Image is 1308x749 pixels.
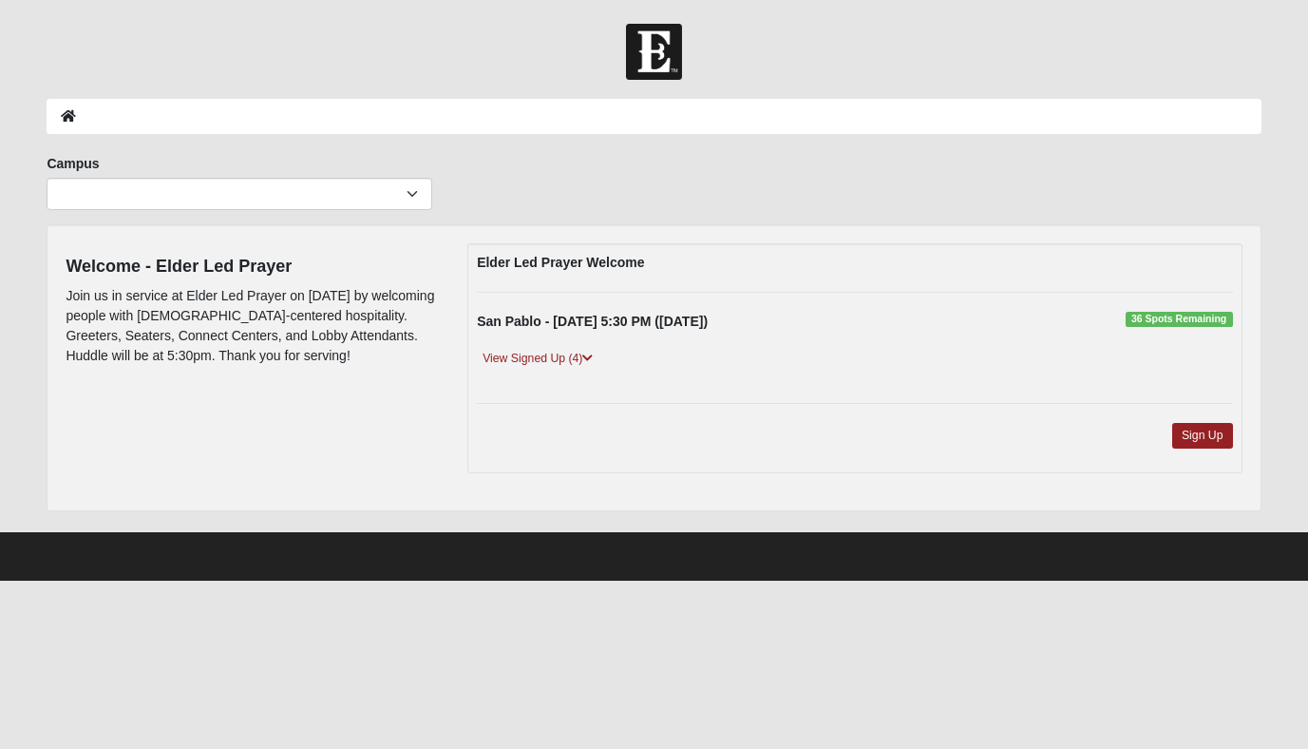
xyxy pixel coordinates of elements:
a: View Signed Up (4) [477,349,598,369]
span: 36 Spots Remaining [1126,312,1233,327]
p: Join us in service at Elder Led Prayer on [DATE] by welcoming people with [DEMOGRAPHIC_DATA]-cent... [66,286,439,366]
label: Campus [47,154,99,173]
strong: Elder Led Prayer Welcome [477,255,644,270]
img: Church of Eleven22 Logo [626,24,682,80]
h4: Welcome - Elder Led Prayer [66,257,439,278]
a: Sign Up [1172,423,1233,449]
strong: San Pablo - [DATE] 5:30 PM ([DATE]) [477,314,708,329]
